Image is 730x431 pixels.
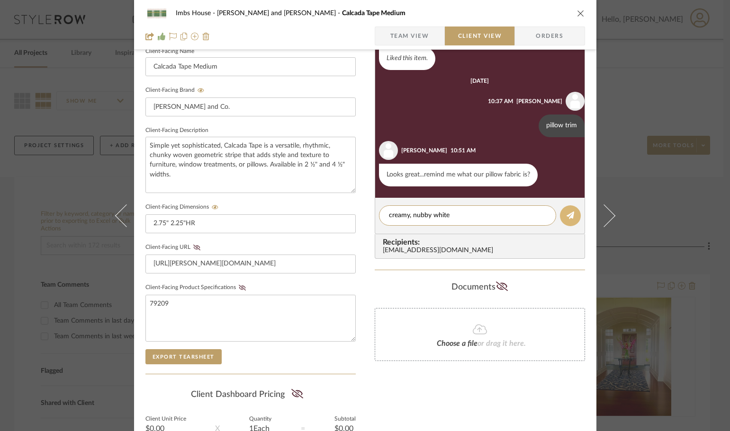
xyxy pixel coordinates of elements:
div: [PERSON_NAME] [401,146,447,155]
div: Looks great...remind me what our pillow fabric is? [379,164,538,186]
span: Recipients: [383,238,581,246]
span: Orders [525,26,574,45]
button: Client-Facing Dimensions [209,204,222,211]
button: Export Tearsheet [145,349,222,364]
label: Client-Facing Brand [145,87,207,94]
label: Client-Facing Name [145,49,194,54]
input: Enter item URL [145,255,356,273]
label: Client-Facing Product Specifications [145,284,249,291]
span: [PERSON_NAME] and [PERSON_NAME] [217,10,342,17]
button: Client-Facing Product Specifications [236,284,249,291]
input: Enter Client-Facing Item Name [145,57,356,76]
div: 10:37 AM [488,97,513,106]
button: close [577,9,585,18]
span: Choose a file [437,340,478,347]
div: Documents [375,280,585,295]
label: Client-Facing Description [145,128,208,133]
div: [PERSON_NAME] [516,97,562,106]
label: Client-Facing URL [145,244,203,251]
input: Enter Client-Facing Brand [145,97,356,116]
input: Enter item dimensions [145,214,356,233]
div: 10:51 AM [451,146,476,155]
div: Client Dashboard Pricing [145,384,356,405]
div: pillow trim [539,114,585,137]
label: Client-Facing Dimensions [145,204,222,211]
span: Team View [390,26,429,45]
label: Subtotal [334,417,356,422]
button: Client-Facing Brand [195,87,207,94]
span: Imbs House [176,10,217,17]
div: [EMAIL_ADDRESS][DOMAIN_NAME] [383,247,581,255]
label: Quantity [249,417,271,422]
label: Client Unit Price [145,417,186,422]
span: Client View [458,26,502,45]
img: 8b0e9c81-4f5e-4891-ab47-d18df0bba5a0_48x40.jpg [145,4,168,23]
img: user_avatar.png [379,141,398,160]
span: or drag it here. [478,340,526,347]
span: Calcada Tape Medium [342,10,406,17]
img: Remove from project [202,33,210,40]
div: Liked this item. [379,47,435,70]
img: user_avatar.png [566,92,585,111]
div: [DATE] [470,78,489,84]
button: Client-Facing URL [190,244,203,251]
